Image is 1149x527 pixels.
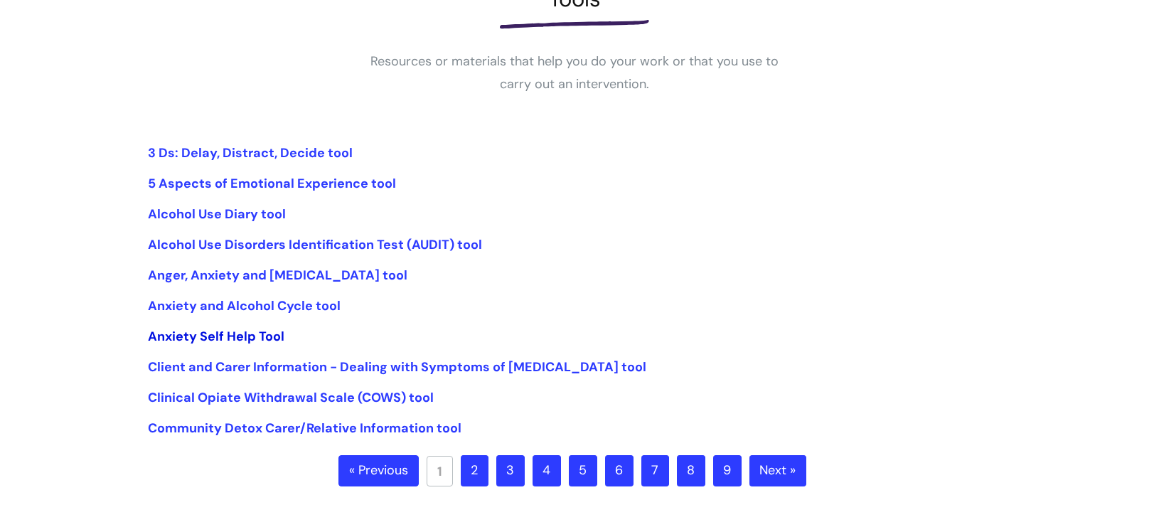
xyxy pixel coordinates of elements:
[569,455,597,486] a: 5
[605,455,634,486] a: 6
[713,455,742,486] a: 9
[148,420,461,437] a: Community Detox Carer/Relative Information tool
[148,297,341,314] a: Anxiety and Alcohol Cycle tool
[641,455,669,486] a: 7
[148,236,482,253] a: Alcohol Use Disorders Identification Test (AUDIT) tool
[361,50,788,96] p: Resources or materials that help you do your work or that you use to carry out an intervention.
[148,144,353,161] a: 3 Ds: Delay, Distract, Decide tool
[148,389,434,406] a: Clinical Opiate Withdrawal Scale (COWS) tool
[148,328,284,345] a: Anxiety Self Help Tool
[148,358,646,376] a: Client and Carer Information - Dealing with Symptoms of [MEDICAL_DATA] tool
[148,175,396,192] a: 5 Aspects of Emotional Experience tool
[749,455,806,486] a: Next »
[496,455,525,486] a: 3
[148,206,286,223] a: Alcohol Use Diary tool
[677,455,705,486] a: 8
[461,455,488,486] a: 2
[533,455,561,486] a: 4
[148,267,407,284] a: Anger, Anxiety and [MEDICAL_DATA] tool
[427,456,453,486] a: 1
[338,455,419,486] a: « Previous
